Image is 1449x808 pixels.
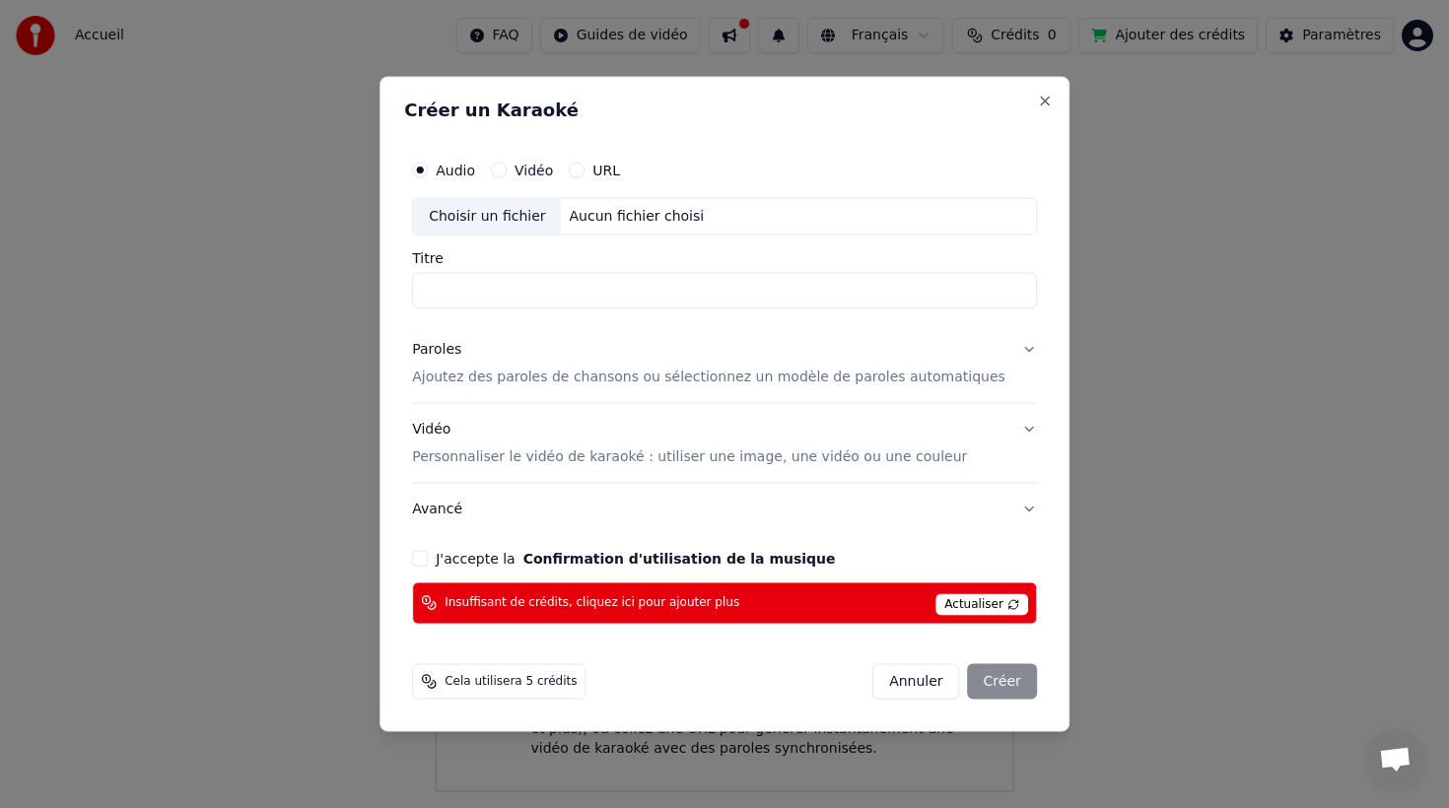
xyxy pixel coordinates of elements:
[445,595,739,611] span: Insuffisant de crédits, cliquez ici pour ajouter plus
[412,446,967,466] p: Personnaliser le vidéo de karaoké : utiliser une image, une vidéo ou une couleur
[412,340,461,360] div: Paroles
[413,199,561,235] div: Choisir un fichier
[436,551,835,565] label: J'accepte la
[872,663,959,699] button: Annuler
[412,368,1005,387] p: Ajoutez des paroles de chansons ou sélectionnez un modèle de paroles automatiques
[412,420,967,467] div: Vidéo
[412,404,1037,483] button: VidéoPersonnaliser le vidéo de karaoké : utiliser une image, une vidéo ou une couleur
[445,673,577,689] span: Cela utilisera 5 crédits
[562,207,713,227] div: Aucun fichier choisi
[412,483,1037,534] button: Avancé
[436,164,475,177] label: Audio
[523,551,836,565] button: J'accepte la
[935,593,1028,615] span: Actualiser
[412,251,1037,265] label: Titre
[515,164,553,177] label: Vidéo
[412,324,1037,403] button: ParolesAjoutez des paroles de chansons ou sélectionnez un modèle de paroles automatiques
[404,101,1045,119] h2: Créer un Karaoké
[592,164,620,177] label: URL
